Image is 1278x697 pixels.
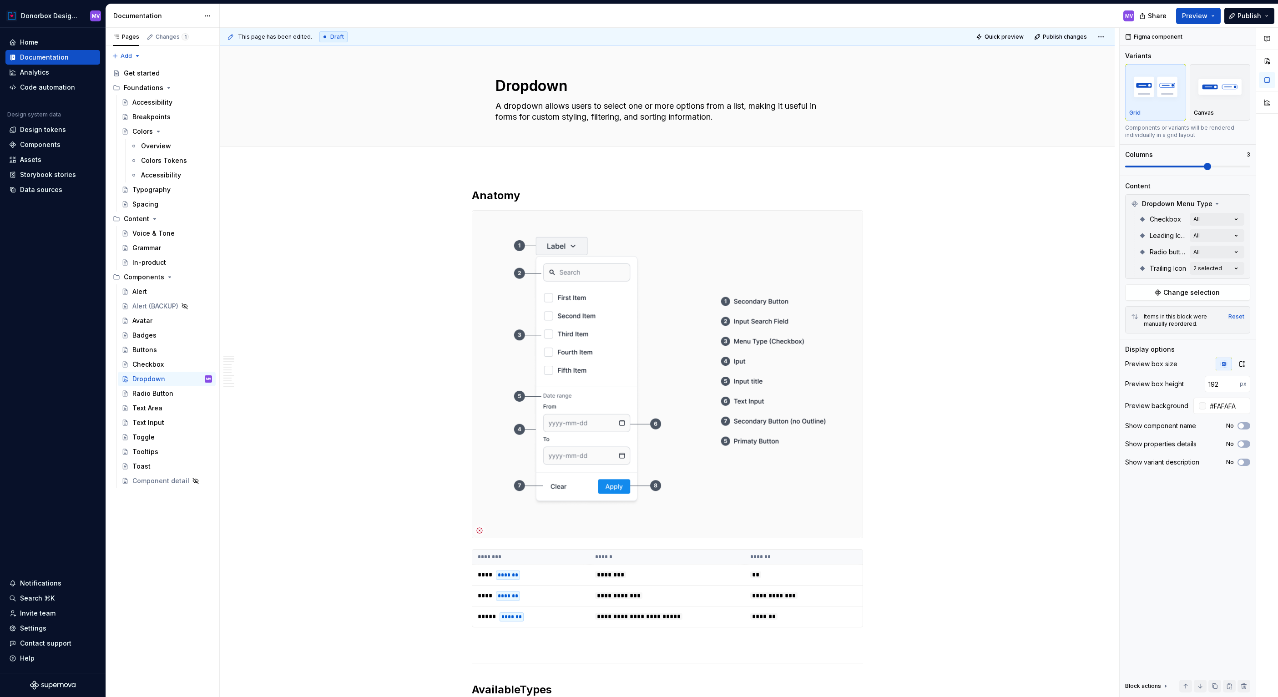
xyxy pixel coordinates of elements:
input: 116 [1205,376,1240,392]
div: Toggle [132,433,155,442]
div: Colors Tokens [141,156,187,165]
div: Alert (BACKUP) [132,302,178,311]
a: Colors Tokens [126,153,216,168]
div: Content [1125,182,1151,191]
div: Preview box height [1125,379,1184,389]
div: Overview [141,141,171,151]
span: 1 [182,33,189,40]
div: Radio Button [132,389,173,398]
button: Publish changes [1031,30,1091,43]
div: Typography [132,185,171,194]
div: Components or variants will be rendered individually in a grid layout [1125,124,1250,139]
div: MV [1125,12,1133,20]
div: Help [20,654,35,663]
div: Text Input [132,418,164,427]
a: Design tokens [5,122,100,137]
p: px [1240,380,1247,388]
a: Alert [118,284,216,299]
button: Quick preview [973,30,1028,43]
strong: Available [472,683,520,696]
label: No [1226,459,1234,466]
a: Colors [118,124,216,139]
button: Contact support [5,636,100,651]
a: Tooltips [118,444,216,459]
span: Quick preview [985,33,1024,40]
div: Components [20,140,61,149]
img: placeholder [1194,70,1247,103]
div: All [1193,248,1200,256]
div: Columns [1125,150,1153,159]
a: Avatar [118,313,216,328]
div: Preview box size [1125,359,1177,369]
a: Settings [5,621,100,636]
div: MV [206,374,211,384]
div: 2 selected [1193,265,1222,272]
div: Accessibility [132,98,172,107]
div: Avatar [132,316,152,325]
div: Grammar [132,243,161,253]
button: Search ⌘K [5,591,100,606]
div: Accessibility [141,171,181,180]
div: Spacing [132,200,158,209]
div: Components [124,273,164,282]
a: Overview [126,139,216,153]
button: Donorbox Design SystemMV [2,6,104,25]
div: Checkbox [132,360,164,369]
a: Code automation [5,80,100,95]
a: Components [5,137,100,152]
button: Notifications [5,576,100,591]
a: Toggle [118,430,216,444]
button: Add [109,50,143,62]
textarea: A dropdown allows users to select one or more options from a list, making it useful in forms for ... [494,99,838,124]
button: Reset [1228,313,1244,320]
div: Assets [20,155,41,164]
a: Badges [118,328,216,343]
div: Dropdown [132,374,165,384]
div: Show properties details [1125,439,1197,449]
a: Invite team [5,606,100,621]
div: Breakpoints [132,112,171,121]
span: Preview [1182,11,1207,20]
span: Add [121,52,132,60]
div: Text Area [132,404,162,413]
button: placeholderGrid [1125,64,1186,121]
a: Radio Button [118,386,216,401]
a: Accessibility [126,168,216,182]
div: Colors [132,127,153,136]
div: Variants [1125,51,1152,61]
div: Voice & Tone [132,229,175,238]
div: Design system data [7,111,61,118]
textarea: Dropdown [494,75,838,97]
div: All [1193,216,1200,223]
strong: Anatomy [472,189,520,202]
div: Alert [132,287,147,296]
a: Grammar [118,241,216,255]
div: Preview background [1125,401,1188,410]
label: No [1226,422,1234,429]
a: Alert (BACKUP) [118,299,216,313]
span: Leading Icon [1150,231,1186,240]
button: All [1190,229,1244,242]
div: MV [92,12,100,20]
div: Components [109,270,216,284]
a: Documentation [5,50,100,65]
div: Home [20,38,38,47]
span: Publish changes [1043,33,1087,40]
div: Search ⌘K [20,594,55,603]
a: Toast [118,459,216,474]
div: Documentation [20,53,69,62]
label: No [1226,440,1234,448]
div: Invite team [20,609,56,618]
div: Items in this block were manually reordered. [1144,313,1223,328]
input: Auto [1206,398,1250,414]
button: placeholderCanvas [1190,64,1251,121]
div: Foundations [109,81,216,95]
div: Get started [124,69,160,78]
a: Home [5,35,100,50]
img: e269d5c3-a4f9-48f0-8e05-db6f63b21bd9.png [472,211,863,538]
h2: Types [472,682,863,697]
a: Checkbox [118,357,216,372]
img: placeholder [1129,70,1182,103]
span: Draft [330,33,344,40]
a: Accessibility [118,95,216,110]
